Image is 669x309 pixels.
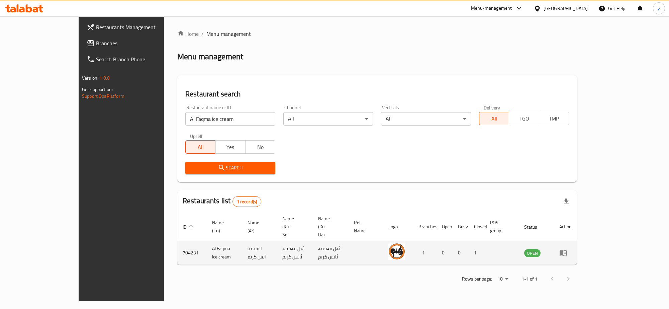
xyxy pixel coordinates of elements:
span: Name (Ar) [248,219,269,235]
span: Restaurants Management [96,23,185,31]
span: 1.0.0 [99,74,110,82]
td: الفقمة آيس كريم [242,241,277,265]
span: ID [183,223,195,231]
span: Branches [96,39,185,47]
label: Upsell [190,134,202,138]
h2: Menu management [177,51,243,62]
button: All [479,112,509,125]
nav: breadcrumb [177,30,577,38]
span: TGO [512,114,536,124]
td: 704231 [177,241,207,265]
th: Logo [383,213,413,241]
button: No [245,140,275,154]
th: Open [437,213,453,241]
td: ئەل فەقمە ئایس کرێم [277,241,313,265]
span: Yes [218,142,243,152]
a: Support.OpsPlatform [82,92,124,100]
span: 1 record(s) [233,199,261,205]
div: All [381,112,471,126]
span: Status [524,223,546,231]
td: 0 [437,241,453,265]
td: Al Faqma Ice cream [207,241,242,265]
div: All [283,112,373,126]
td: 1 [469,241,485,265]
td: ئەل فەقمە ئایس کرێم [313,241,349,265]
div: [GEOGRAPHIC_DATA] [544,5,588,12]
span: All [482,114,506,124]
table: enhanced table [177,213,577,265]
div: Menu-management [471,4,512,12]
label: Delivery [484,105,500,110]
span: Ref. Name [354,219,375,235]
button: All [185,140,215,154]
button: Search [185,162,275,174]
span: Search Branch Phone [96,55,185,63]
p: Rows per page: [462,275,492,283]
a: Branches [81,35,190,51]
th: Closed [469,213,485,241]
div: Rows per page: [495,274,511,284]
div: Export file [558,194,574,210]
span: All [188,142,213,152]
span: Menu management [206,30,251,38]
p: 1-1 of 1 [521,275,538,283]
span: Get support on: [82,85,113,94]
span: No [248,142,273,152]
span: Name (Ku-Ba) [318,215,341,239]
button: TMP [539,112,569,125]
a: Search Branch Phone [81,51,190,67]
th: Busy [453,213,469,241]
span: TMP [542,114,566,124]
span: y [658,5,660,12]
span: Search [191,164,270,172]
h2: Restaurant search [185,89,569,99]
span: POS group [490,219,510,235]
h2: Restaurants list [183,196,261,207]
td: 1 [413,241,437,265]
li: / [201,30,204,38]
span: Name (Ku-So) [282,215,305,239]
a: Restaurants Management [81,19,190,35]
button: Yes [215,140,245,154]
input: Search for restaurant name or ID.. [185,112,275,126]
div: Total records count [232,196,262,207]
th: Branches [413,213,437,241]
th: Action [554,213,577,241]
td: 0 [453,241,469,265]
span: Version: [82,74,98,82]
span: OPEN [524,249,541,257]
span: Name (En) [212,219,234,235]
img: Al Faqma Ice cream [388,243,405,260]
button: TGO [509,112,539,125]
